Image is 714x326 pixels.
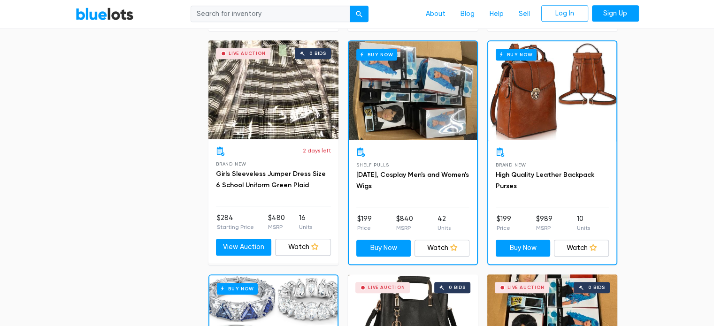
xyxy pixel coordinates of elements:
[592,5,639,22] a: Sign Up
[449,285,466,290] div: 0 bids
[497,214,511,233] li: $199
[536,224,552,232] p: MSRP
[76,7,134,21] a: BlueLots
[299,223,312,231] p: Units
[496,162,526,167] span: Brand New
[488,41,616,140] a: Buy Now
[577,214,590,233] li: 10
[536,214,552,233] li: $989
[415,240,469,257] a: Watch
[356,171,469,190] a: [DATE], Cosplay Men's and Women's Wigs
[216,161,246,167] span: Brand New
[507,285,545,290] div: Live Auction
[357,214,372,233] li: $199
[418,5,453,23] a: About
[268,223,285,231] p: MSRP
[482,5,511,23] a: Help
[356,162,389,167] span: Shelf Pulls
[309,51,326,56] div: 0 bids
[453,5,482,23] a: Blog
[496,171,594,190] a: High Quality Leather Backpack Purses
[356,240,411,257] a: Buy Now
[588,285,605,290] div: 0 bids
[268,213,285,232] li: $480
[554,240,609,257] a: Watch
[438,214,451,233] li: 42
[208,40,338,139] a: Live Auction 0 bids
[191,6,350,23] input: Search for inventory
[396,214,413,233] li: $840
[217,213,254,232] li: $284
[541,5,588,22] a: Log In
[496,240,551,257] a: Buy Now
[229,51,266,56] div: Live Auction
[357,224,372,232] p: Price
[349,41,477,140] a: Buy Now
[368,285,405,290] div: Live Auction
[216,170,326,189] a: Girls Sleeveless Jumper Dress Size 6 School Uniform Green Plaid
[496,49,537,61] h6: Buy Now
[275,239,331,256] a: Watch
[299,213,312,232] li: 16
[577,224,590,232] p: Units
[438,224,451,232] p: Units
[217,283,258,295] h6: Buy Now
[511,5,537,23] a: Sell
[356,49,397,61] h6: Buy Now
[217,223,254,231] p: Starting Price
[497,224,511,232] p: Price
[396,224,413,232] p: MSRP
[303,146,331,155] p: 2 days left
[216,239,272,256] a: View Auction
